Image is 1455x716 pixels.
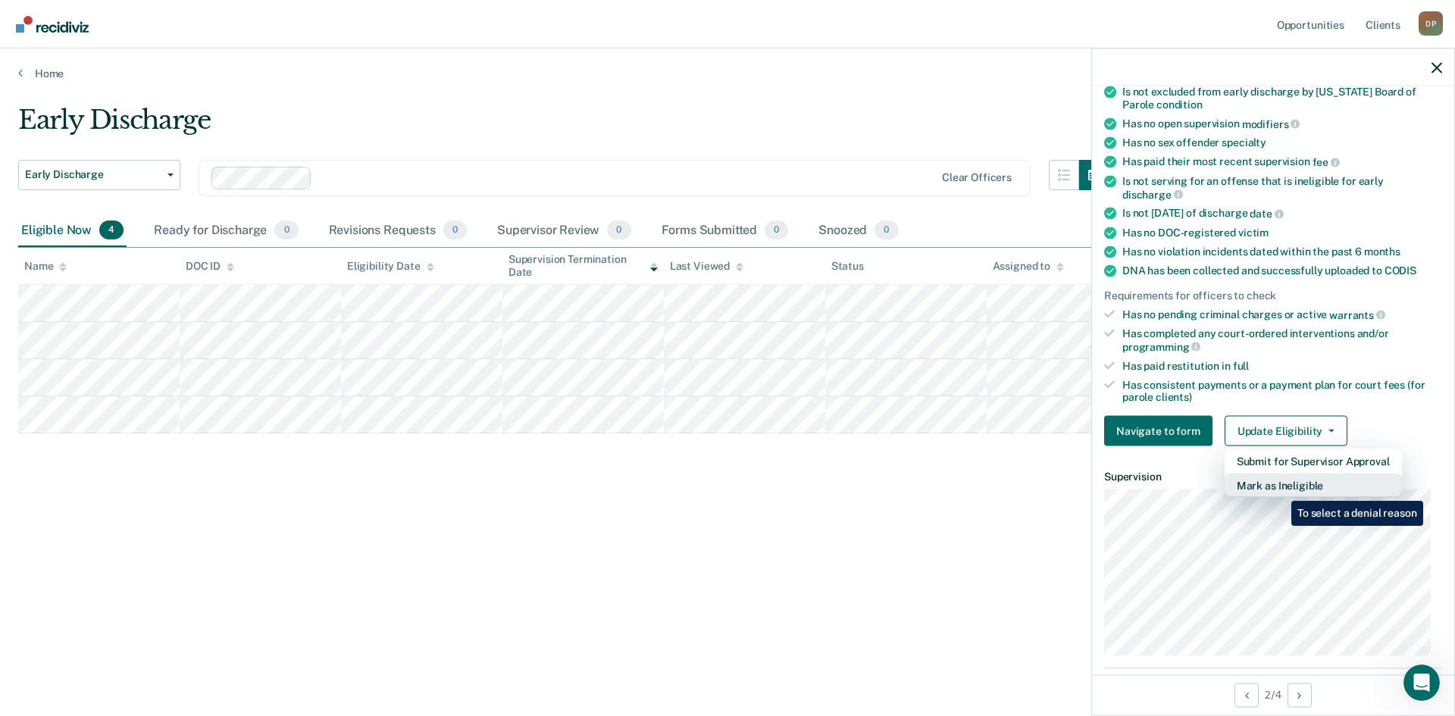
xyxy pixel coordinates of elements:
span: Early Discharge [25,168,161,181]
span: date [1250,208,1283,220]
span: 0 [443,220,467,240]
span: condition [1156,98,1203,110]
span: 0 [875,220,898,240]
iframe: Intercom live chat [1403,664,1440,701]
span: 4 [99,220,124,240]
div: Supervision Termination Date [508,253,658,279]
div: Requirements for officers to check [1104,289,1442,302]
div: Is not [DATE] of discharge [1122,207,1442,220]
a: Home [18,67,1437,80]
div: Has no violation incidents dated within the past 6 [1122,245,1442,258]
span: clients) [1156,391,1192,403]
span: full [1233,359,1249,371]
div: Clear officers [942,171,1012,184]
div: Has no sex offender [1122,136,1442,149]
div: Is not serving for an offense that is ineligible for early [1122,174,1442,200]
span: specialty [1222,136,1266,149]
img: Recidiviz [16,16,89,33]
div: Early Discharge [18,105,1109,148]
span: discharge [1122,188,1183,200]
div: Eligible Now [18,214,127,248]
div: Has consistent payments or a payment plan for court fees (for parole [1122,378,1442,404]
div: Revisions Requests [326,214,470,248]
div: Has no DOC-registered [1122,226,1442,239]
div: Is not excluded from early discharge by [US_STATE] Board of Parole [1122,86,1442,111]
button: Next Opportunity [1288,683,1312,707]
div: Assigned to [993,260,1064,273]
span: victim [1238,226,1269,238]
span: fee [1313,156,1340,168]
button: Profile dropdown button [1419,11,1443,36]
div: Name [24,260,67,273]
span: months [1364,245,1400,257]
div: Has no pending criminal charges or active [1122,308,1442,321]
div: Has paid their most recent supervision [1122,155,1442,169]
div: Last Viewed [670,260,743,273]
a: Navigate to form link [1104,416,1219,446]
dt: Supervision [1104,471,1442,483]
div: DOC ID [186,260,234,273]
div: DNA has been collected and successfully uploaded to [1122,264,1442,277]
div: Eligibility Date [347,260,434,273]
span: 0 [765,220,788,240]
div: Supervisor Review [494,214,634,248]
button: Previous Opportunity [1234,683,1259,707]
div: Status [831,260,864,273]
button: Update Eligibility [1225,416,1347,446]
span: programming [1122,340,1200,352]
span: 0 [274,220,298,240]
div: Forms Submitted [659,214,792,248]
span: warrants [1329,308,1385,320]
div: 2 / 4 [1092,674,1454,714]
button: Submit for Supervisor Approval [1225,449,1402,474]
div: D P [1419,11,1443,36]
div: Has completed any court-ordered interventions and/or [1122,327,1442,353]
button: Mark as Ineligible [1225,474,1402,498]
button: Navigate to form [1104,416,1212,446]
span: modifiers [1242,117,1300,130]
span: CODIS [1385,264,1416,276]
div: Has no open supervision [1122,117,1442,130]
span: 0 [607,220,630,240]
div: Snoozed [815,214,901,248]
div: Ready for Discharge [151,214,301,248]
div: Has paid restitution in [1122,359,1442,372]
